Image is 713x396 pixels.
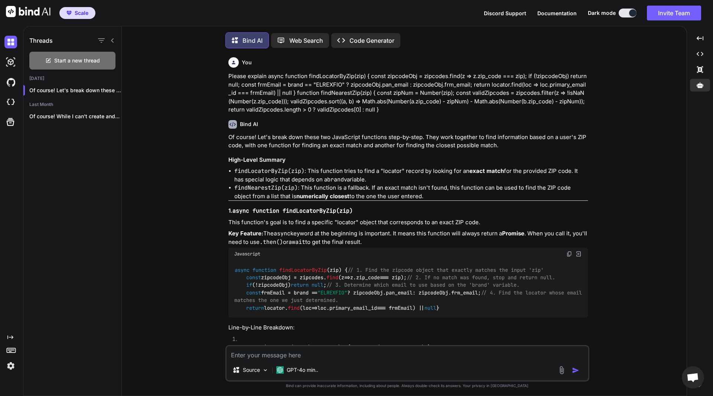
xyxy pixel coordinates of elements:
p: This function's goal is to find a specific "locator" object that corresponds to an exact ZIP code. [228,218,588,227]
p: Of course! While I can't create and... [29,113,121,120]
span: Javascript [234,251,260,257]
p: Of course! Let's break down these two... [29,87,121,94]
code: ( ) { zipcodeObj = zipcodes. ( z. === zip); (!zipcodeObj) ; frmEmail = brand == ? zipcodeObj. : z... [234,266,585,312]
li: : This function tries to find a "locator" record by looking for an for the provided ZIP code. It ... [234,167,588,184]
span: find [288,305,300,311]
span: // 3. Determine which email to use based on the 'brand' variable. [326,282,520,289]
img: githubDark [4,76,17,88]
img: darkChat [4,36,17,48]
span: if [246,282,252,289]
span: null [424,305,436,311]
code: const zipcodeObj = zipcodes.find(z => z.zip_code === zip); [240,344,434,351]
img: Pick Models [262,367,268,373]
span: zip [330,267,339,273]
h3: High-Level Summary [228,156,588,164]
img: copy [566,251,572,257]
p: Please explain async function findLocatorByZip(zip) { const zipcodeObj = zipcodes.find(z => z.zip... [228,72,588,114]
span: loc [303,305,312,311]
p: Web Search [289,36,323,45]
span: return [246,305,264,311]
img: darkAi-studio [4,56,17,68]
h3: 1. [228,207,588,215]
strong: exact match [469,167,504,174]
h6: You [242,59,252,66]
img: Open in Browser [575,251,582,257]
button: Documentation [537,9,577,17]
code: async [274,230,290,237]
code: findNearestZip(zip) [234,184,298,191]
h2: [DATE] [23,75,121,81]
span: frm_email [451,289,478,296]
span: Dark mode [588,9,616,17]
img: cloudideIcon [4,96,17,109]
strong: Promise [502,230,524,237]
span: "ELREXFIO" [318,289,347,296]
button: premiumScale [59,7,95,19]
code: await [289,238,305,246]
button: Discord Support [484,9,526,17]
span: Documentation [537,10,577,16]
span: => [303,305,318,311]
h4: Line-by-Line Breakdown: [228,323,588,332]
p: Of course! Let's break down these two JavaScript functions step-by-step. They work together to fi... [228,133,588,150]
span: findLocatorByZip [279,267,327,273]
strong: Key Feature: [228,230,263,237]
img: Bind AI [6,6,51,17]
img: attachment [557,366,566,374]
h1: Threads [29,36,53,45]
img: icon [572,367,579,374]
span: const [246,289,261,296]
img: premium [66,11,72,15]
p: Bind can provide inaccurate information, including about people. Always double-check its answers.... [225,383,589,389]
span: Scale [75,9,88,17]
span: zip_code [356,274,380,281]
span: null [312,282,323,289]
span: function [253,267,276,273]
span: find [326,274,338,281]
span: Start a new thread [54,57,100,64]
li: : This function is a fallback. If an exact match isn't found, this function can be used to find t... [234,184,588,200]
h2: Last Month [23,102,121,107]
span: => [341,274,350,281]
h6: Bind AI [240,120,258,128]
span: const [246,274,261,281]
p: Source [243,366,260,374]
span: // 4. Find the locator whose email matches the one we just determined. [234,289,585,303]
p: GPT-4o min.. [287,366,318,374]
p: Code Generator [349,36,394,45]
span: pan_email [386,289,413,296]
code: .then() [260,238,283,246]
p: The keyword at the beginning is important. It means this function will always return a . When you... [228,229,588,246]
code: async function findLocatorByZip(zip) [232,207,353,215]
span: async [235,267,250,273]
span: z [341,274,344,281]
p: Bind AI [242,36,263,45]
span: Discord Support [484,10,526,16]
img: GPT-4o mini [276,366,284,374]
code: brand [327,176,344,183]
span: // 1. Find the zipcode object that exactly matches the input 'zip' [348,267,544,273]
img: settings [4,360,17,372]
code: findLocatorByZip(zip) [234,167,305,175]
button: Invite Team [647,6,701,20]
span: // 2. If no match was found, stop and return null. [407,274,555,281]
div: Open chat [682,366,704,389]
span: return [291,282,309,289]
strong: numerically closest [296,193,349,200]
span: primary_email_id [329,305,377,311]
